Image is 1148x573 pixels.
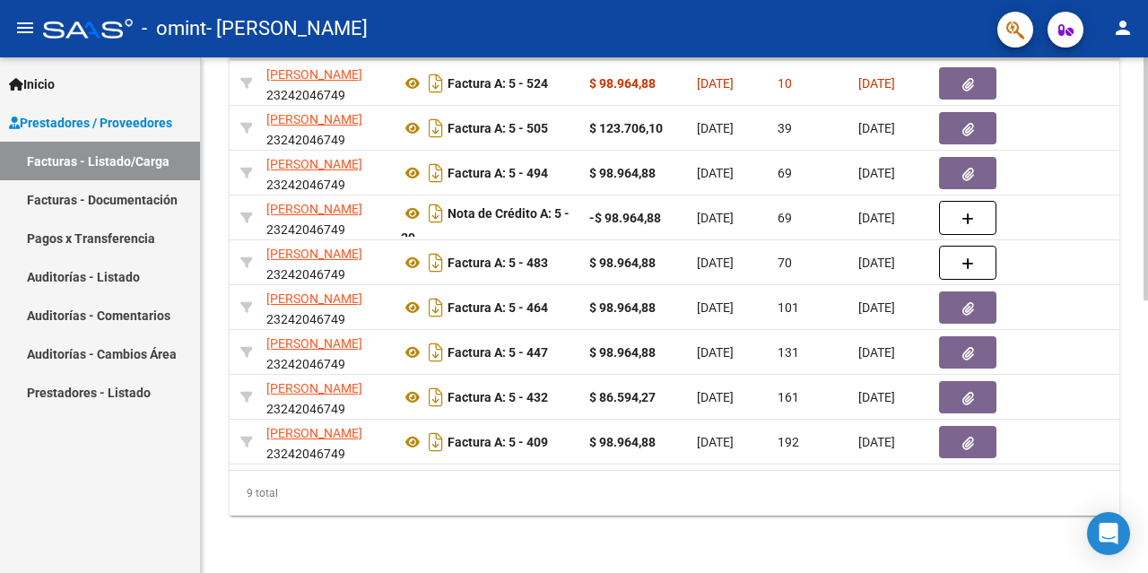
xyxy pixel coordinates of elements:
span: [DATE] [697,211,734,225]
strong: $ 98.964,88 [589,166,656,180]
div: 23242046749 [266,65,387,102]
span: - omint [142,9,206,48]
span: 69 [778,211,792,225]
strong: $ 98.964,88 [589,256,656,270]
i: Descargar documento [424,69,448,98]
i: Descargar documento [424,428,448,456]
strong: Nota de Crédito A: 5 - 39 [401,206,570,245]
span: - [PERSON_NAME] [206,9,368,48]
strong: Factura A: 5 - 409 [448,435,548,449]
div: 23242046749 [266,244,387,282]
span: [DATE] [697,166,734,180]
div: 23242046749 [266,334,387,371]
div: 23242046749 [266,109,387,147]
strong: Factura A: 5 - 505 [448,121,548,135]
div: 23242046749 [266,423,387,461]
span: [DATE] [858,121,895,135]
span: [DATE] [858,166,895,180]
span: [PERSON_NAME] [266,336,362,351]
strong: Factura A: 5 - 447 [448,345,548,360]
span: [DATE] [697,390,734,404]
span: [PERSON_NAME] [266,291,362,306]
span: [PERSON_NAME] [266,202,362,216]
span: [DATE] [697,435,734,449]
strong: $ 123.706,10 [589,121,663,135]
span: [DATE] [697,300,734,315]
i: Descargar documento [424,199,448,228]
span: Inicio [9,74,55,94]
span: 192 [778,435,799,449]
span: [DATE] [697,256,734,270]
strong: $ 98.964,88 [589,300,656,315]
span: [DATE] [697,345,734,360]
span: [PERSON_NAME] [266,247,362,261]
strong: Factura A: 5 - 524 [448,76,548,91]
span: [DATE] [858,256,895,270]
span: 10 [778,76,792,91]
div: 9 total [230,471,1119,516]
div: 23242046749 [266,378,387,416]
strong: Factura A: 5 - 432 [448,390,548,404]
strong: $ 98.964,88 [589,345,656,360]
mat-icon: menu [14,17,36,39]
span: [PERSON_NAME] [266,67,362,82]
i: Descargar documento [424,159,448,187]
span: [PERSON_NAME] [266,426,362,440]
span: [DATE] [697,76,734,91]
span: Prestadores / Proveedores [9,113,172,133]
span: [PERSON_NAME] [266,157,362,171]
span: 161 [778,390,799,404]
span: [DATE] [858,435,895,449]
span: [PERSON_NAME] [266,112,362,126]
span: [DATE] [858,345,895,360]
span: [DATE] [858,390,895,404]
span: 69 [778,166,792,180]
span: [DATE] [858,76,895,91]
span: 70 [778,256,792,270]
span: [DATE] [697,121,734,135]
strong: Factura A: 5 - 494 [448,166,548,180]
strong: $ 98.964,88 [589,435,656,449]
span: [DATE] [858,211,895,225]
i: Descargar documento [424,114,448,143]
div: 23242046749 [266,199,387,237]
span: 101 [778,300,799,315]
div: Open Intercom Messenger [1087,512,1130,555]
strong: Factura A: 5 - 483 [448,256,548,270]
i: Descargar documento [424,383,448,412]
span: 131 [778,345,799,360]
mat-icon: person [1112,17,1134,39]
span: [PERSON_NAME] [266,381,362,395]
strong: Factura A: 5 - 464 [448,300,548,315]
strong: -$ 98.964,88 [589,211,661,225]
i: Descargar documento [424,248,448,277]
i: Descargar documento [424,338,448,367]
div: 23242046749 [266,289,387,326]
div: 23242046749 [266,154,387,192]
strong: $ 86.594,27 [589,390,656,404]
i: Descargar documento [424,293,448,322]
span: 39 [778,121,792,135]
strong: $ 98.964,88 [589,76,656,91]
span: [DATE] [858,300,895,315]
